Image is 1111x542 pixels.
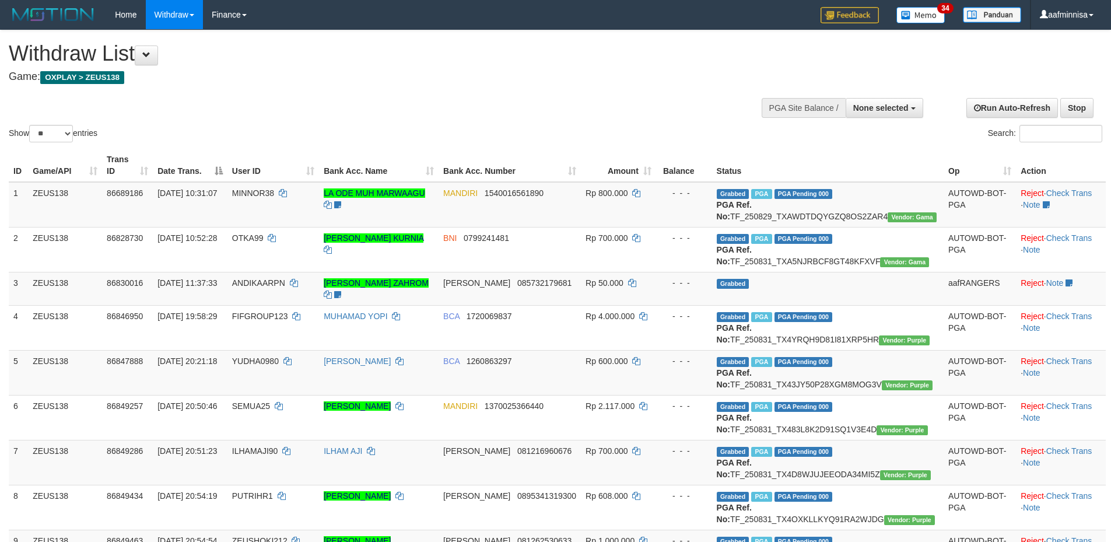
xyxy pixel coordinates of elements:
[1016,149,1106,182] th: Action
[467,356,512,366] span: Copy 1260863297 to clipboard
[656,149,712,182] th: Balance
[937,3,953,13] span: 34
[107,446,143,456] span: 86849286
[107,491,143,501] span: 86849434
[1016,350,1106,395] td: · ·
[944,227,1016,272] td: AUTOWD-BOT-PGA
[586,446,628,456] span: Rp 700.000
[227,149,319,182] th: User ID: activate to sort column ascending
[9,485,28,530] td: 8
[717,189,749,199] span: Grabbed
[1023,458,1040,467] a: Note
[324,278,429,288] a: [PERSON_NAME] ZAHROM
[1021,312,1044,321] a: Reject
[232,278,285,288] span: ANDIKAARPN
[882,380,933,390] span: Vendor URL: https://trx4.1velocity.biz
[774,189,833,199] span: PGA Pending
[107,401,143,411] span: 86849257
[988,125,1102,142] label: Search:
[28,272,102,305] td: ZEUS138
[232,233,264,243] span: OTKA99
[28,350,102,395] td: ZEUS138
[944,305,1016,350] td: AUTOWD-BOT-PGA
[717,357,749,367] span: Grabbed
[443,233,457,243] span: BNI
[324,446,362,456] a: ILHAM AJI
[717,279,749,289] span: Grabbed
[9,6,97,23] img: MOTION_logo.png
[443,491,510,501] span: [PERSON_NAME]
[443,446,510,456] span: [PERSON_NAME]
[1046,278,1064,288] a: Note
[443,356,460,366] span: BCA
[1023,200,1040,209] a: Note
[586,491,628,501] span: Rp 608.000
[157,446,217,456] span: [DATE] 20:51:23
[1016,485,1106,530] td: · ·
[157,312,217,321] span: [DATE] 19:58:29
[107,312,143,321] span: 86846950
[157,356,217,366] span: [DATE] 20:21:18
[661,355,707,367] div: - - -
[464,233,509,243] span: Copy 0799241481 to clipboard
[944,272,1016,305] td: aafRANGERS
[1021,446,1044,456] a: Reject
[443,188,478,198] span: MANDIRI
[717,492,749,502] span: Grabbed
[717,402,749,412] span: Grabbed
[157,491,217,501] span: [DATE] 20:54:19
[944,350,1016,395] td: AUTOWD-BOT-PGA
[661,445,707,457] div: - - -
[443,312,460,321] span: BCA
[774,234,833,244] span: PGA Pending
[1021,188,1044,198] a: Reject
[712,305,944,350] td: TF_250831_TX4YRQH9D81I81XRP5HR
[443,401,478,411] span: MANDIRI
[1016,395,1106,440] td: · ·
[944,440,1016,485] td: AUTOWD-BOT-PGA
[1060,98,1094,118] a: Stop
[581,149,656,182] th: Amount: activate to sort column ascending
[712,182,944,228] td: TF_250829_TXAWDTDQYGZQ8OS2ZAR4
[774,357,833,367] span: PGA Pending
[324,491,391,501] a: [PERSON_NAME]
[28,440,102,485] td: ZEUS138
[1046,233,1092,243] a: Check Trans
[1046,491,1092,501] a: Check Trans
[944,149,1016,182] th: Op: activate to sort column ascending
[661,310,707,322] div: - - -
[9,440,28,485] td: 7
[1016,272,1106,305] td: ·
[9,350,28,395] td: 5
[712,227,944,272] td: TF_250831_TXA5NJRBCF8GT48KFXVF
[40,71,124,84] span: OXPLAY > ZEUS138
[717,503,752,524] b: PGA Ref. No:
[9,395,28,440] td: 6
[717,368,752,389] b: PGA Ref. No:
[232,356,279,366] span: YUDHA0980
[661,490,707,502] div: - - -
[1023,245,1040,254] a: Note
[232,312,288,321] span: FIFGROUP123
[29,125,73,142] select: Showentries
[1023,413,1040,422] a: Note
[846,98,923,118] button: None selected
[1023,368,1040,377] a: Note
[28,485,102,530] td: ZEUS138
[586,188,628,198] span: Rp 800.000
[232,401,270,411] span: SEMUA25
[586,278,623,288] span: Rp 50.000
[661,277,707,289] div: - - -
[107,278,143,288] span: 86830016
[1046,312,1092,321] a: Check Trans
[774,447,833,457] span: PGA Pending
[751,189,772,199] span: Marked by aafkaynarin
[28,227,102,272] td: ZEUS138
[439,149,581,182] th: Bank Acc. Number: activate to sort column ascending
[467,312,512,321] span: Copy 1720069837 to clipboard
[232,188,274,198] span: MINNOR38
[751,357,772,367] span: Marked by aafnoeunsreypich
[9,305,28,350] td: 4
[896,7,945,23] img: Button%20Memo.svg
[1023,323,1040,333] a: Note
